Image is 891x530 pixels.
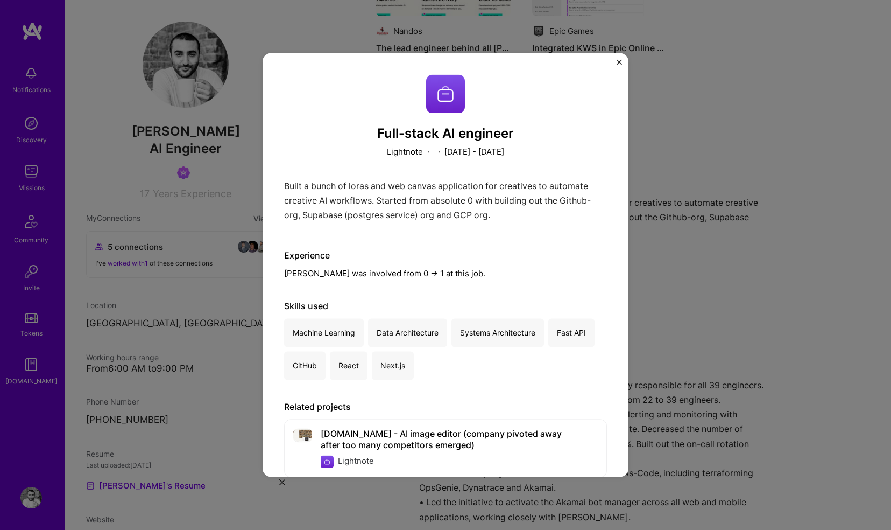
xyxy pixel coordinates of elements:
[427,146,429,157] span: ·
[368,318,447,347] div: Data Architecture
[438,146,440,157] span: ·
[321,428,569,451] div: [DOMAIN_NAME] - AI image editor (company pivoted away after too many competitors emerged)
[387,146,423,157] p: Lightnote
[372,351,414,380] div: Next.js
[284,318,364,347] div: Machine Learning
[284,301,607,312] div: Skills used
[548,318,595,347] div: Fast API
[330,351,367,380] div: React
[338,455,374,468] div: Lightnote
[284,126,607,142] h3: Full-stack AI engineer
[426,74,465,113] img: Company logo
[284,250,607,261] div: Experience
[284,351,326,380] div: GitHub
[293,428,312,442] img: project cover
[617,59,622,71] button: Close
[321,455,334,468] img: Company logo
[284,250,607,279] div: [PERSON_NAME] was involved from 0 -> 1 at this job.
[444,146,504,157] p: [DATE] - [DATE]
[284,401,607,413] div: Related projects
[451,318,544,347] div: Systems Architecture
